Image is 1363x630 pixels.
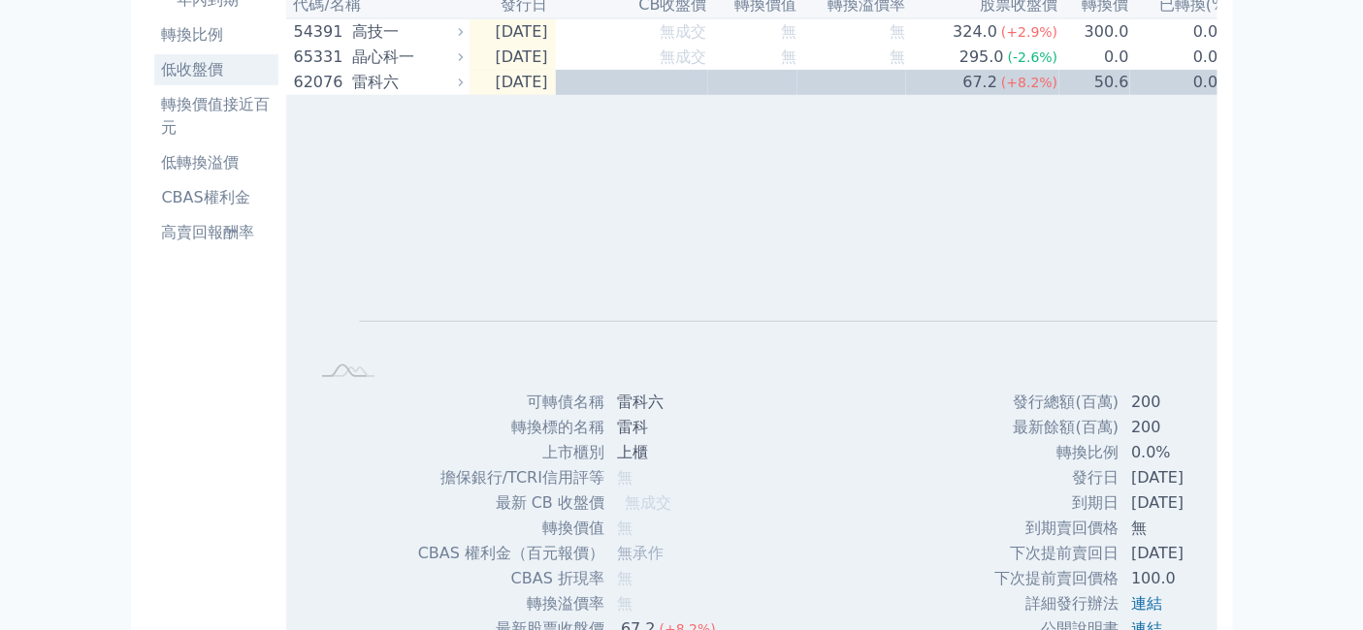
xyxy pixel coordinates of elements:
[781,22,796,41] span: 無
[993,516,1120,541] td: 到期賣回價格
[1131,594,1162,613] a: 連結
[154,221,278,244] li: 高賣回報酬率
[417,415,605,440] td: 轉換標的名稱
[154,147,278,178] a: 低轉換溢價
[993,566,1120,591] td: 下次提前賣回價格
[1120,541,1266,566] td: [DATE]
[1130,70,1234,95] td: 0.0%
[470,45,556,70] td: [DATE]
[154,182,278,213] a: CBAS權利金
[352,20,459,44] div: 高技一
[993,490,1120,516] td: 到期日
[1059,18,1130,45] td: 300.0
[781,47,796,66] span: 無
[781,73,796,91] span: 無
[417,516,605,541] td: 轉換價值
[1059,70,1130,95] td: 50.6
[470,18,556,45] td: [DATE]
[617,519,633,537] span: 無
[617,569,633,587] span: 無
[294,46,347,69] div: 65331
[956,46,1008,69] div: 295.0
[993,390,1120,415] td: 發行總額(百萬)
[605,415,731,440] td: 雷科
[605,390,731,415] td: 雷科六
[890,22,905,41] span: 無
[294,71,347,94] div: 62076
[1120,415,1266,440] td: 200
[154,54,278,85] a: 低收盤價
[154,58,278,81] li: 低收盤價
[949,20,1001,44] div: 324.0
[1120,465,1266,490] td: [DATE]
[1120,516,1266,541] td: 無
[625,493,671,512] span: 無成交
[661,73,707,91] span: 無成交
[1120,440,1266,465] td: 0.0%
[352,71,459,94] div: 雷科六
[1120,390,1266,415] td: 200
[417,390,605,415] td: 可轉債名稱
[1001,24,1057,40] span: (+2.9%)
[605,440,731,465] td: 上櫃
[993,591,1120,616] td: 詳細發行辦法
[617,544,664,562] span: 無承作
[1130,45,1234,70] td: 0.0%
[993,415,1120,440] td: 最新餘額(百萬)
[154,217,278,248] a: 高賣回報酬率
[417,591,605,616] td: 轉換溢價率
[1120,566,1266,591] td: 100.0
[154,89,278,143] a: 轉換價值接近百元
[417,490,605,516] td: 最新 CB 收盤價
[154,19,278,50] a: 轉換比例
[661,47,707,66] span: 無成交
[154,151,278,174] li: 低轉換溢價
[1120,490,1266,516] td: [DATE]
[154,93,278,140] li: 轉換價值接近百元
[1059,45,1130,70] td: 0.0
[1001,75,1057,90] span: (+8.2%)
[661,22,707,41] span: 無成交
[417,566,605,591] td: CBAS 折現率
[154,23,278,47] li: 轉換比例
[417,541,605,566] td: CBAS 權利金（百元報價）
[417,465,605,490] td: 擔保銀行/TCRI信用評等
[617,594,633,613] span: 無
[1130,18,1234,45] td: 0.0%
[993,541,1120,566] td: 下次提前賣回日
[993,465,1120,490] td: 發行日
[890,47,905,66] span: 無
[352,46,459,69] div: 晶心科一
[1008,49,1058,65] span: (-2.6%)
[417,440,605,465] td: 上市櫃別
[341,124,1336,354] g: Chart
[993,440,1120,465] td: 轉換比例
[959,71,1002,94] div: 67.2
[470,70,556,95] td: [DATE]
[154,186,278,209] li: CBAS權利金
[890,73,905,91] span: 無
[294,20,347,44] div: 54391
[617,468,633,487] span: 無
